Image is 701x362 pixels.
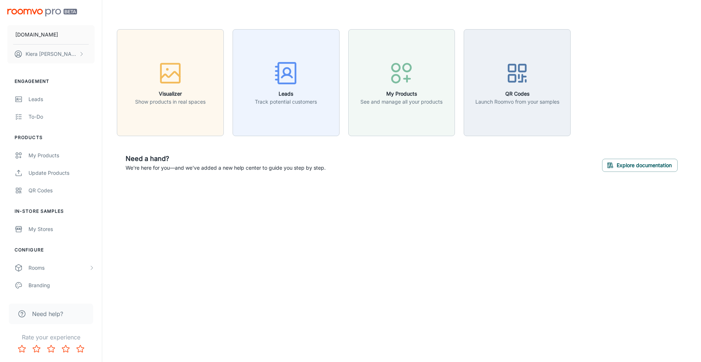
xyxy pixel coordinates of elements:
[360,90,443,98] h6: My Products
[464,29,571,136] button: QR CodesLaunch Roomvo from your samples
[475,90,559,98] h6: QR Codes
[7,25,95,44] button: [DOMAIN_NAME]
[28,95,95,103] div: Leads
[602,159,678,172] button: Explore documentation
[126,164,326,172] p: We're here for you—and we've added a new help center to guide you step by step.
[7,9,77,16] img: Roomvo PRO Beta
[15,31,58,39] p: [DOMAIN_NAME]
[117,29,224,136] button: VisualizerShow products in real spaces
[464,78,571,86] a: QR CodesLaunch Roomvo from your samples
[348,29,455,136] button: My ProductsSee and manage all your products
[28,169,95,177] div: Update Products
[255,98,317,106] p: Track potential customers
[255,90,317,98] h6: Leads
[135,98,206,106] p: Show products in real spaces
[360,98,443,106] p: See and manage all your products
[602,161,678,168] a: Explore documentation
[28,186,95,195] div: QR Codes
[28,113,95,121] div: To-do
[348,78,455,86] a: My ProductsSee and manage all your products
[26,50,77,58] p: Kiera [PERSON_NAME]
[126,154,326,164] h6: Need a hand?
[7,45,95,63] button: Kiera [PERSON_NAME]
[233,78,340,86] a: LeadsTrack potential customers
[28,151,95,159] div: My Products
[233,29,340,136] button: LeadsTrack potential customers
[475,98,559,106] p: Launch Roomvo from your samples
[135,90,206,98] h6: Visualizer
